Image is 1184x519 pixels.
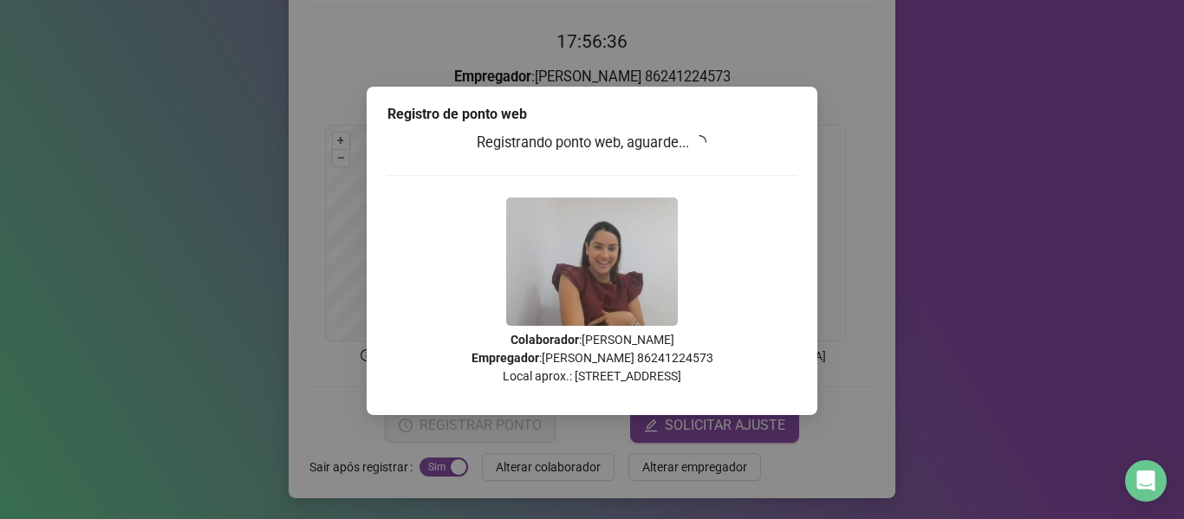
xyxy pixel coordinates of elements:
div: Registro de ponto web [387,104,797,125]
strong: Colaborador [511,333,579,347]
img: Z [506,198,678,326]
strong: Empregador [472,351,539,365]
div: Open Intercom Messenger [1125,460,1167,502]
h3: Registrando ponto web, aguarde... [387,132,797,154]
span: loading [692,134,707,150]
p: : [PERSON_NAME] : [PERSON_NAME] 86241224573 Local aprox.: [STREET_ADDRESS] [387,331,797,386]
